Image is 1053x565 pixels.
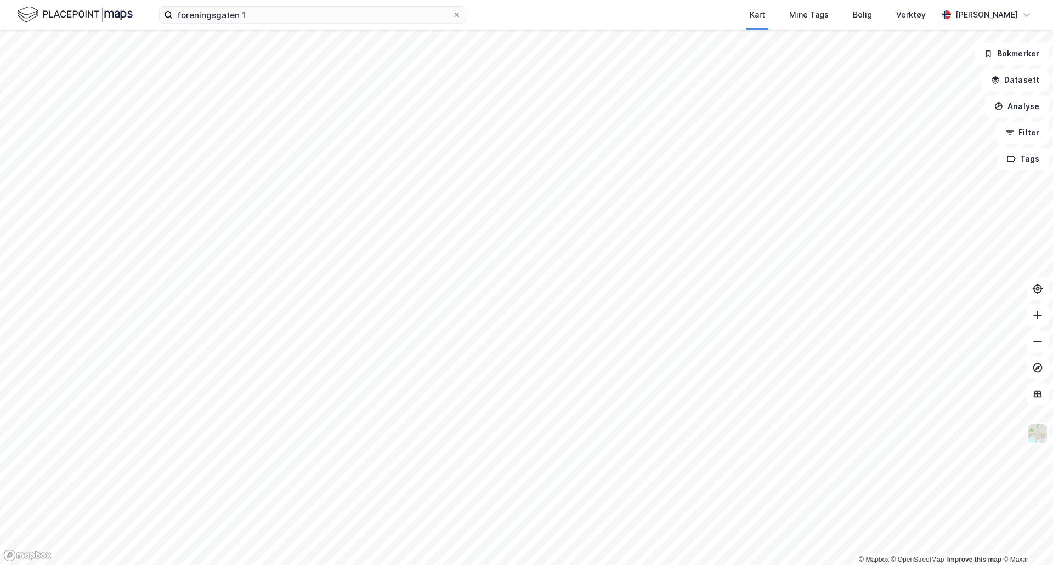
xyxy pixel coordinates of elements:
[891,556,944,563] a: OpenStreetMap
[859,556,889,563] a: Mapbox
[896,8,926,21] div: Verktøy
[975,43,1049,65] button: Bokmerker
[1027,423,1048,444] img: Z
[996,122,1049,144] button: Filter
[998,148,1049,170] button: Tags
[982,69,1049,91] button: Datasett
[789,8,829,21] div: Mine Tags
[853,8,872,21] div: Bolig
[18,5,133,24] img: logo.f888ab2527a4732fd821a326f86c7f29.svg
[750,8,765,21] div: Kart
[3,549,52,562] a: Mapbox homepage
[998,512,1053,565] iframe: Chat Widget
[985,95,1049,117] button: Analyse
[955,8,1018,21] div: [PERSON_NAME]
[947,556,1001,563] a: Improve this map
[173,7,452,23] input: Søk på adresse, matrikkel, gårdeiere, leietakere eller personer
[998,512,1053,565] div: Kontrollprogram for chat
